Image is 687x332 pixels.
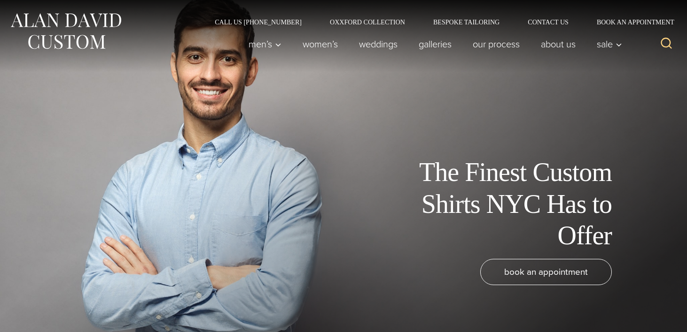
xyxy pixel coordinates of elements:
[531,35,586,53] a: About Us
[201,19,678,25] nav: Secondary Navigation
[583,19,678,25] a: Book an Appointment
[292,35,349,53] a: Women’s
[9,10,122,52] img: Alan David Custom
[201,19,316,25] a: Call Us [PHONE_NUMBER]
[462,35,531,53] a: Our Process
[480,259,612,285] a: book an appointment
[419,19,514,25] a: Bespoke Tailoring
[504,265,588,279] span: book an appointment
[655,33,678,55] button: View Search Form
[249,39,281,49] span: Men’s
[597,39,622,49] span: Sale
[238,35,627,53] nav: Primary Navigation
[514,19,583,25] a: Contact Us
[400,157,612,251] h1: The Finest Custom Shirts NYC Has to Offer
[316,19,419,25] a: Oxxford Collection
[349,35,408,53] a: weddings
[408,35,462,53] a: Galleries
